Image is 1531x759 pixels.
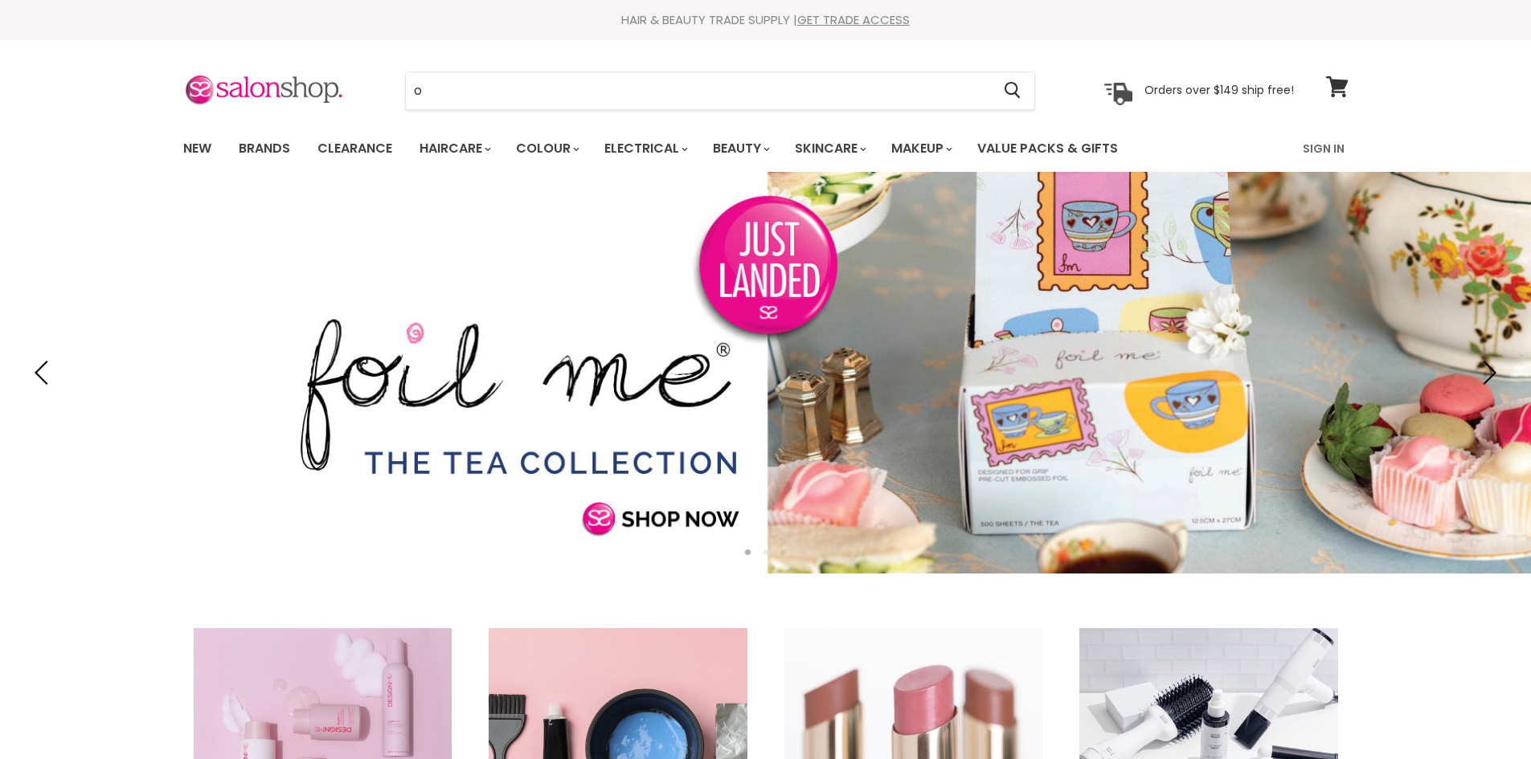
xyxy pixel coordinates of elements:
[965,132,1130,165] a: Value Packs & Gifts
[763,549,768,555] li: Page dot 2
[406,72,992,109] input: Search
[745,549,751,555] li: Page dot 1
[1144,83,1294,97] p: Orders over $149 ship free!
[504,132,589,165] a: Colour
[592,132,698,165] a: Electrical
[701,132,780,165] a: Beauty
[992,72,1034,109] button: Search
[1293,132,1354,165] a: Sign In
[407,132,501,165] a: Haircare
[780,549,786,555] li: Page dot 3
[1471,357,1503,389] button: Next
[171,132,223,165] a: New
[879,132,962,165] a: Makeup
[783,132,876,165] a: Skincare
[797,11,910,28] a: GET TRADE ACCESS
[227,132,302,165] a: Brands
[305,132,404,165] a: Clearance
[163,125,1369,172] nav: Main
[405,71,1035,110] form: Product
[163,12,1369,28] div: HAIR & BEAUTY TRADE SUPPLY |
[171,125,1212,172] ul: Main menu
[28,357,60,389] button: Previous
